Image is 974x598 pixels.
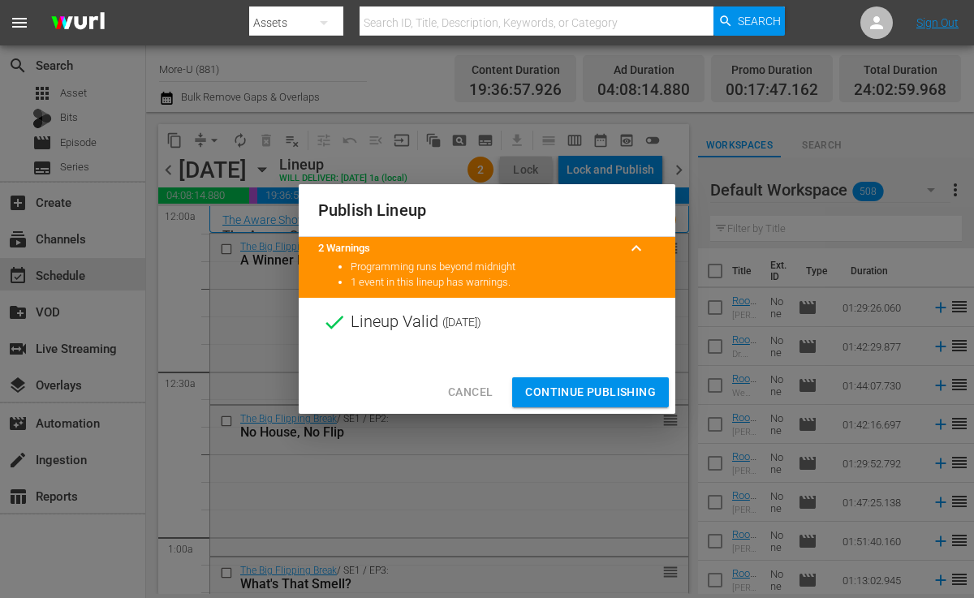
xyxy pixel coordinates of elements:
span: keyboard_arrow_up [627,239,646,258]
span: ( [DATE] ) [442,310,481,334]
li: Programming runs beyond midnight [351,260,656,275]
button: Cancel [435,377,506,407]
span: Continue Publishing [525,382,656,402]
div: Lineup Valid [299,298,675,346]
button: keyboard_arrow_up [617,229,656,268]
span: menu [10,13,29,32]
span: Cancel [448,382,493,402]
h2: Publish Lineup [318,197,656,223]
title: 2 Warnings [318,241,617,256]
li: 1 event in this lineup has warnings. [351,275,656,290]
span: Search [738,6,781,36]
button: Continue Publishing [512,377,669,407]
img: ans4CAIJ8jUAAAAAAAAAAAAAAAAAAAAAAAAgQb4GAAAAAAAAAAAAAAAAAAAAAAAAJMjXAAAAAAAAAAAAAAAAAAAAAAAAgAT5G... [39,4,117,42]
a: Sign Out [916,16,959,29]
